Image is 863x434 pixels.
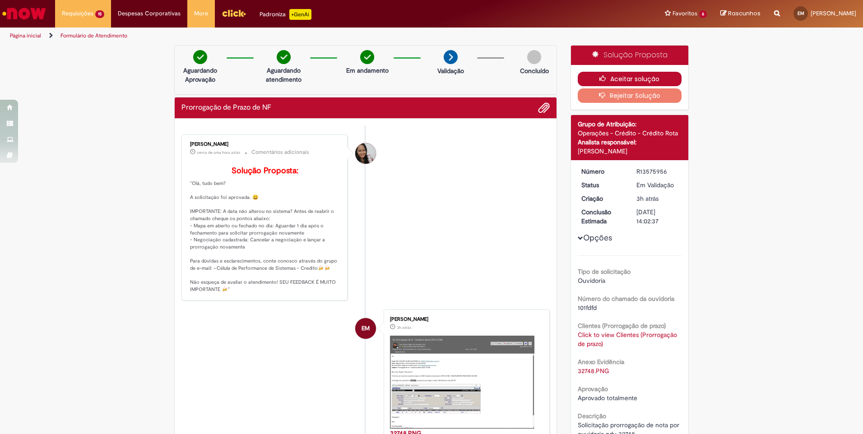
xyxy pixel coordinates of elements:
img: img-circle-grey.png [527,50,541,64]
p: +GenAi [289,9,311,20]
span: Rascunhos [728,9,761,18]
time: 29/09/2025 11:02:14 [397,325,411,330]
img: ServiceNow [1,5,47,23]
dt: Número [575,167,630,176]
span: 15 [95,10,104,18]
b: Clientes (Prorrogação de prazo) [578,322,666,330]
div: Em Validação [636,180,678,189]
p: Concluído [520,66,549,75]
b: Anexo Evidência [578,358,624,366]
a: Rascunhos [720,9,761,18]
span: cerca de uma hora atrás [197,150,240,155]
span: EM [362,318,370,339]
div: [PERSON_NAME] [390,317,540,322]
p: Aguardando Aprovação [178,66,222,84]
img: check-circle-green.png [360,50,374,64]
dt: Status [575,180,630,189]
b: Solução Proposta: [232,166,298,176]
p: Aguardando atendimento [262,66,306,84]
b: Número do chamado da ouvidoria [578,295,674,303]
div: Solução Proposta [571,46,689,65]
span: Favoritos [673,9,697,18]
time: 29/09/2025 12:53:18 [197,150,240,155]
span: Requisições [62,9,93,18]
span: Despesas Corporativas [118,9,181,18]
div: [PERSON_NAME] [578,147,682,156]
a: Download de 32748.PNG [578,367,609,375]
div: Grupo de Atribuição: [578,120,682,129]
span: 3h atrás [397,325,411,330]
span: Ouvidoria [578,277,605,285]
div: R13575956 [636,167,678,176]
a: Formulário de Atendimento [60,32,127,39]
span: 101fdfd [578,304,597,312]
span: Aprovado totalmente [578,394,637,402]
span: More [194,9,208,18]
img: check-circle-green.png [193,50,207,64]
div: 29/09/2025 11:02:33 [636,194,678,203]
img: check-circle-green.png [277,50,291,64]
a: Click to view Clientes (Prorrogação de prazo) [578,331,677,348]
button: Aceitar solução [578,72,682,86]
span: 3h atrás [636,194,659,203]
b: Descrição [578,412,606,420]
h2: Prorrogação de Prazo de NF Histórico de tíquete [181,104,271,112]
div: Operações - Crédito - Crédito Rota [578,129,682,138]
small: Comentários adicionais [251,148,309,156]
button: Rejeitar Solução [578,88,682,103]
div: [PERSON_NAME] [190,142,340,147]
button: Adicionar anexos [538,102,550,114]
div: Padroniza [260,9,311,20]
dt: Conclusão Estimada [575,208,630,226]
img: click_logo_yellow_360x200.png [222,6,246,20]
p: Validação [437,66,464,75]
div: Analista responsável: [578,138,682,147]
span: 6 [699,10,707,18]
b: Tipo de solicitação [578,268,631,276]
b: Aprovação [578,385,608,393]
div: [DATE] 14:02:37 [636,208,678,226]
span: EM [798,10,804,16]
div: Valeria Maria Da Conceicao [355,143,376,164]
div: Eric Ricardo Nunes Montebello [355,318,376,339]
a: Página inicial [10,32,41,39]
img: arrow-next.png [444,50,458,64]
span: [PERSON_NAME] [811,9,856,17]
p: "Olá, tudo bem? A solicitação foi aprovada. 😀 IMPORTANTE: A data não alterou no sistema? Antes de... [190,166,340,293]
dt: Criação [575,194,630,203]
p: Em andamento [346,66,389,75]
ul: Trilhas de página [7,28,569,44]
time: 29/09/2025 11:02:33 [636,194,659,203]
